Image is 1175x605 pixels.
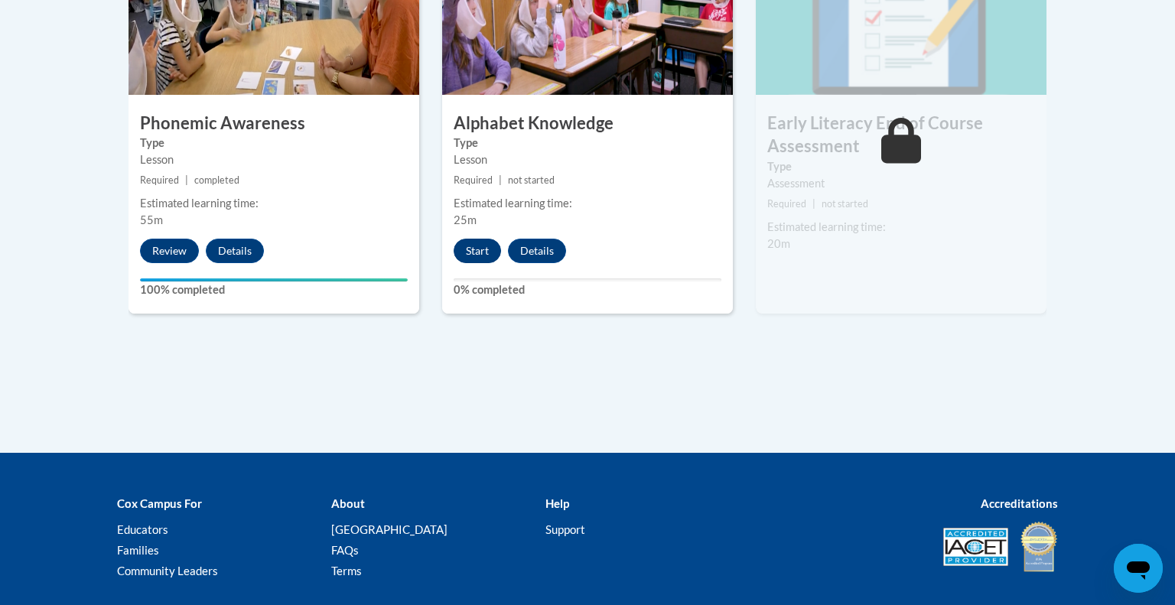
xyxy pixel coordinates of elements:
div: Lesson [140,151,408,168]
label: Type [767,158,1035,175]
h3: Phonemic Awareness [129,112,419,135]
img: IDA® Accredited [1020,520,1058,574]
h3: Early Literacy End of Course Assessment [756,112,1046,159]
b: Cox Campus For [117,496,202,510]
b: Help [545,496,569,510]
a: Support [545,522,585,536]
b: Accreditations [981,496,1058,510]
label: 0% completed [454,281,721,298]
b: About [331,496,365,510]
span: Required [454,174,493,186]
span: not started [822,198,868,210]
div: Estimated learning time: [767,219,1035,236]
div: Your progress [140,278,408,281]
a: [GEOGRAPHIC_DATA] [331,522,448,536]
span: not started [508,174,555,186]
button: Details [508,239,566,263]
button: Details [206,239,264,263]
span: | [499,174,502,186]
span: Required [767,198,806,210]
a: Terms [331,564,362,577]
span: | [812,198,815,210]
span: Required [140,174,179,186]
span: completed [194,174,239,186]
img: Accredited IACET® Provider [943,528,1008,566]
div: Assessment [767,175,1035,192]
a: Families [117,543,159,557]
span: 55m [140,213,163,226]
h3: Alphabet Knowledge [442,112,733,135]
a: FAQs [331,543,359,557]
span: | [185,174,188,186]
span: 20m [767,237,790,250]
div: Estimated learning time: [140,195,408,212]
button: Start [454,239,501,263]
span: 25m [454,213,477,226]
label: 100% completed [140,281,408,298]
div: Estimated learning time: [454,195,721,212]
label: Type [140,135,408,151]
a: Educators [117,522,168,536]
iframe: Button to launch messaging window [1114,544,1163,593]
div: Lesson [454,151,721,168]
a: Community Leaders [117,564,218,577]
button: Review [140,239,199,263]
label: Type [454,135,721,151]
